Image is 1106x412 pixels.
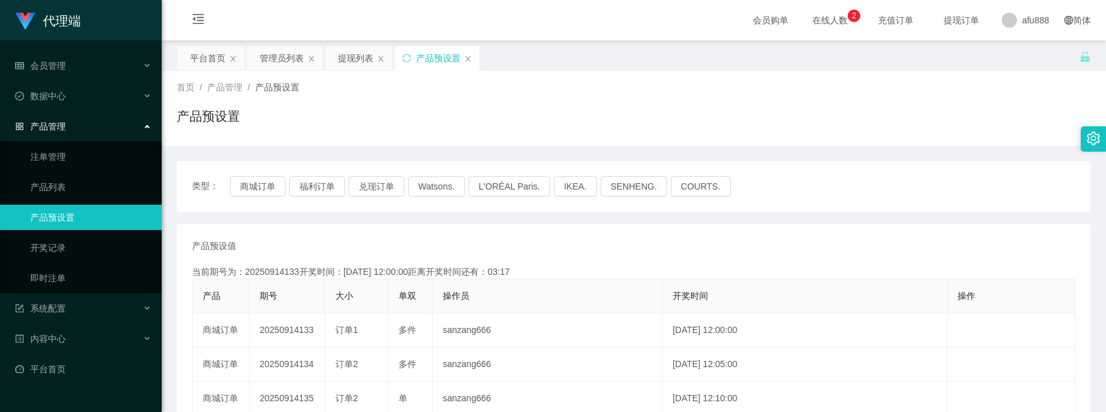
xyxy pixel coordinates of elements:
[399,393,407,403] span: 单
[249,313,325,348] td: 20250914133
[433,348,663,382] td: sanzang666
[872,16,920,25] span: 充值订单
[852,9,857,22] p: 2
[377,55,385,63] i: 图标: close
[15,92,24,100] i: 图标: check-circle-o
[260,46,304,70] div: 管理员列表
[349,176,404,197] button: 兑现订单
[192,265,1076,279] div: 当前期号为：20250914133开奖时间：[DATE] 12:00:00距离开奖时间还有：03:17
[248,82,250,92] span: /
[190,46,225,70] div: 平台首页
[601,176,667,197] button: SENHENG.
[30,205,152,230] a: 产品预设置
[289,176,345,197] button: 福利订单
[663,313,947,348] td: [DATE] 12:00:00
[30,144,152,169] a: 注单管理
[15,13,35,30] img: logo.9652507e.png
[416,46,460,70] div: 产品预设置
[338,46,373,70] div: 提现列表
[260,291,277,301] span: 期号
[255,82,299,92] span: 产品预设置
[1079,51,1091,63] i: 图标: unlock
[408,176,465,197] button: Watsons.
[15,334,24,343] i: 图标: profile
[335,325,358,335] span: 订单1
[207,82,243,92] span: 产品管理
[15,122,24,131] i: 图标: appstore-o
[443,291,469,301] span: 操作员
[193,313,249,348] td: 商城订单
[177,1,220,41] i: 图标: menu-fold
[193,348,249,382] td: 商城订单
[177,82,195,92] span: 首页
[399,291,416,301] span: 单双
[335,291,353,301] span: 大小
[848,9,860,22] sup: 2
[663,348,947,382] td: [DATE] 12:05:00
[399,359,416,369] span: 多件
[554,176,597,197] button: IKEA.
[335,393,358,403] span: 订单2
[249,348,325,382] td: 20250914134
[192,176,230,197] span: 类型：
[43,1,81,41] h1: 代理端
[937,16,985,25] span: 提现订单
[308,55,315,63] i: 图标: close
[200,82,202,92] span: /
[230,176,286,197] button: 商城订单
[15,303,66,313] span: 系统配置
[673,291,708,301] span: 开奖时间
[15,356,152,382] a: 图标: dashboard平台首页
[15,121,66,131] span: 产品管理
[1064,16,1073,25] i: 图标: global
[192,239,236,253] span: 产品预设值
[15,61,24,70] i: 图标: table
[30,174,152,200] a: 产品列表
[335,359,358,369] span: 订单2
[15,91,66,101] span: 数据中心
[15,61,66,71] span: 会员管理
[671,176,731,197] button: COURTS.
[1086,131,1100,145] i: 图标: setting
[469,176,550,197] button: L'ORÉAL Paris.
[464,55,472,63] i: 图标: close
[958,291,975,301] span: 操作
[203,291,220,301] span: 产品
[229,55,237,63] i: 图标: close
[15,15,81,25] a: 代理端
[30,265,152,291] a: 即时注单
[399,325,416,335] span: 多件
[30,235,152,260] a: 开奖记录
[177,107,240,126] h1: 产品预设置
[402,54,411,63] i: 图标: sync
[806,16,854,25] span: 在线人数
[433,313,663,348] td: sanzang666
[15,334,66,344] span: 内容中心
[15,304,24,313] i: 图标: form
